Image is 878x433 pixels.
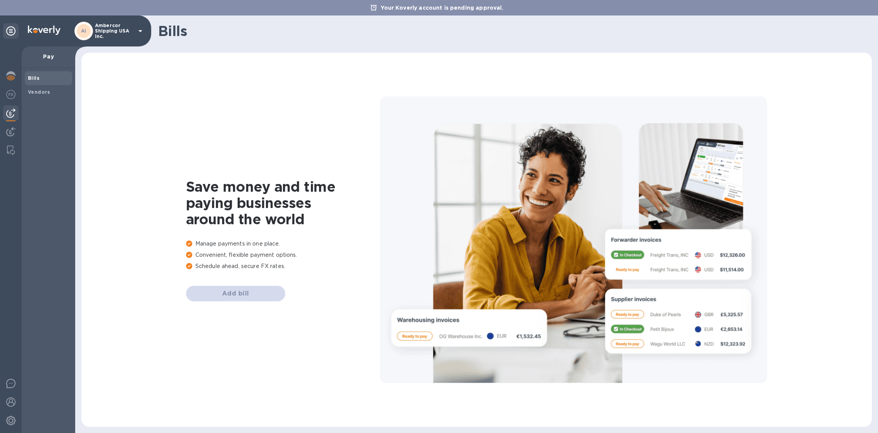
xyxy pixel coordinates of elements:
p: Your Koverly account is pending approval. [377,4,507,12]
p: Manage payments in one place. [186,240,380,248]
h1: Bills [158,23,866,39]
h1: Save money and time paying businesses around the world [186,179,380,227]
p: Pay [28,53,69,60]
b: Bills [28,75,40,81]
b: Vendors [28,89,50,95]
b: AI [81,28,86,34]
p: Convenient, flexible payment options. [186,251,380,259]
img: Foreign exchange [6,90,16,99]
p: Ambercor Shipping USA Inc. [95,23,134,39]
p: Schedule ahead, secure FX rates. [186,262,380,270]
img: Logo [28,26,60,35]
div: Unpin categories [3,23,19,39]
